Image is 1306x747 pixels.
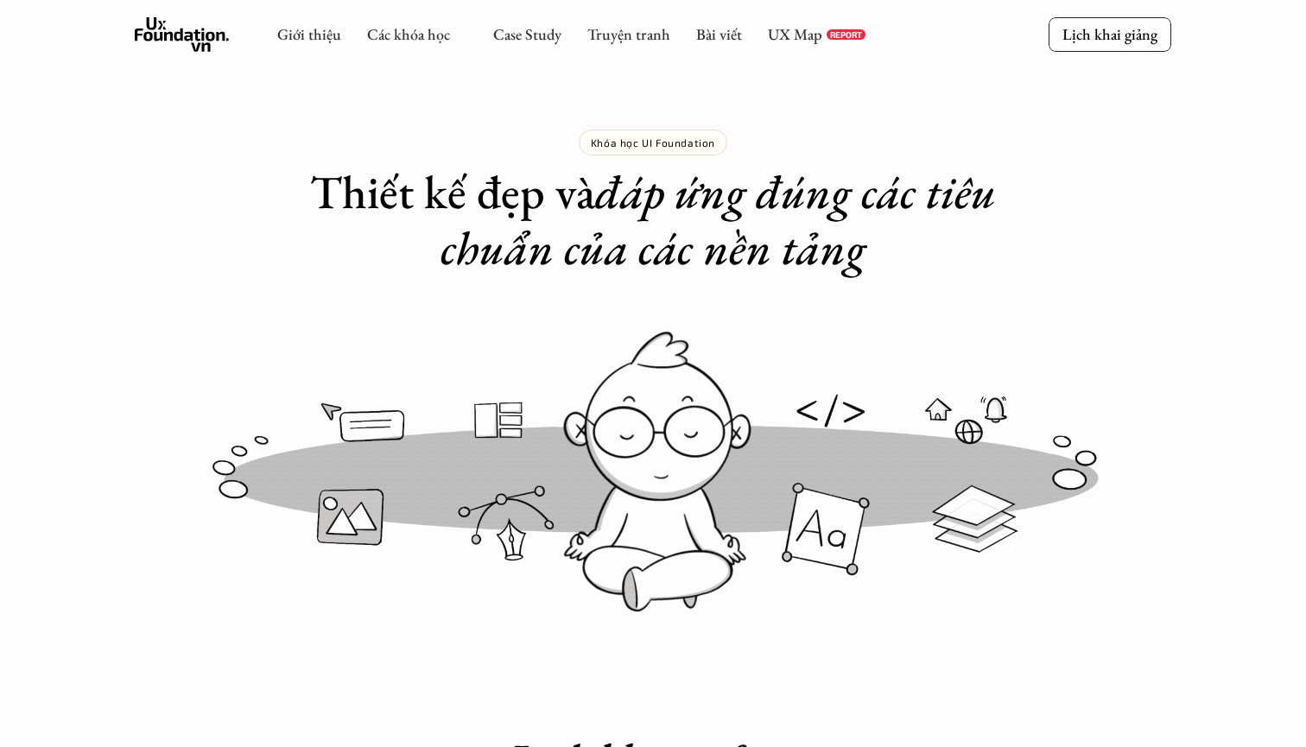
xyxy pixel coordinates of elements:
a: Các khóa học [367,24,450,44]
p: REPORT [830,29,862,40]
a: Giới thiệu [277,24,341,44]
p: Lịch khai giảng [1062,24,1157,44]
a: Truyện tranh [587,24,670,44]
a: Bài viết [696,24,742,44]
p: Khóa học UI Foundation [591,136,715,149]
em: đáp ứng đúng các tiêu chuẩn của các nền tảng [441,161,1006,278]
h1: Thiết kế đẹp và [307,164,999,276]
a: Case Study [493,24,561,44]
a: UX Map [768,24,822,44]
a: Lịch khai giảng [1049,17,1171,51]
